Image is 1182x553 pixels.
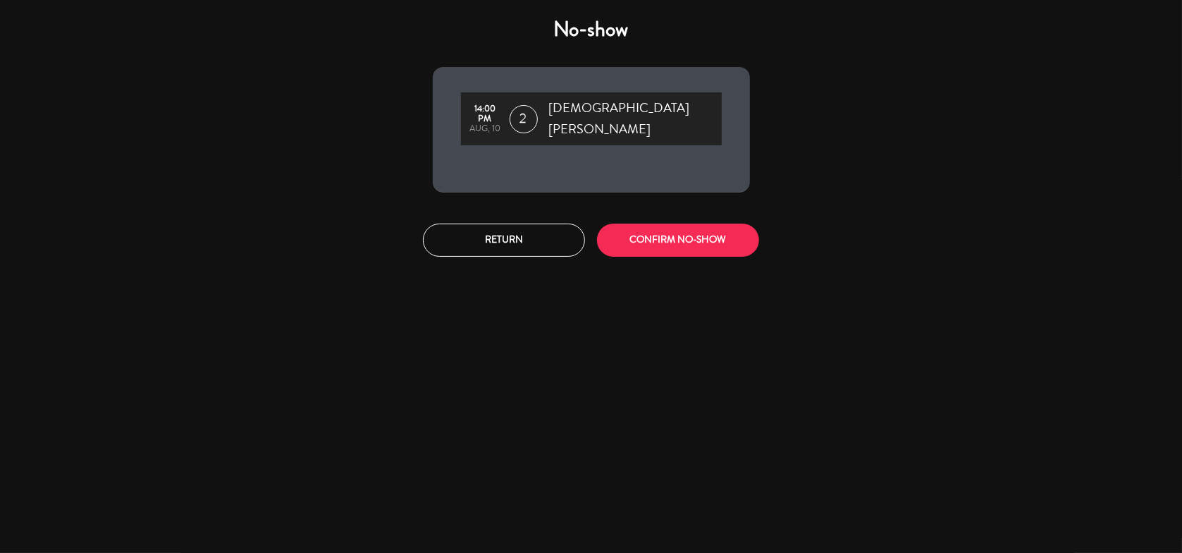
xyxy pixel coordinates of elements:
[510,105,538,133] span: 2
[423,224,585,257] button: Return
[468,104,503,124] div: 14:00 PM
[597,224,759,257] button: CONFIRM NO-SHOW
[468,124,503,134] div: Aug, 10
[549,98,722,140] span: [DEMOGRAPHIC_DATA] [PERSON_NAME]
[433,17,750,42] h4: No-show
